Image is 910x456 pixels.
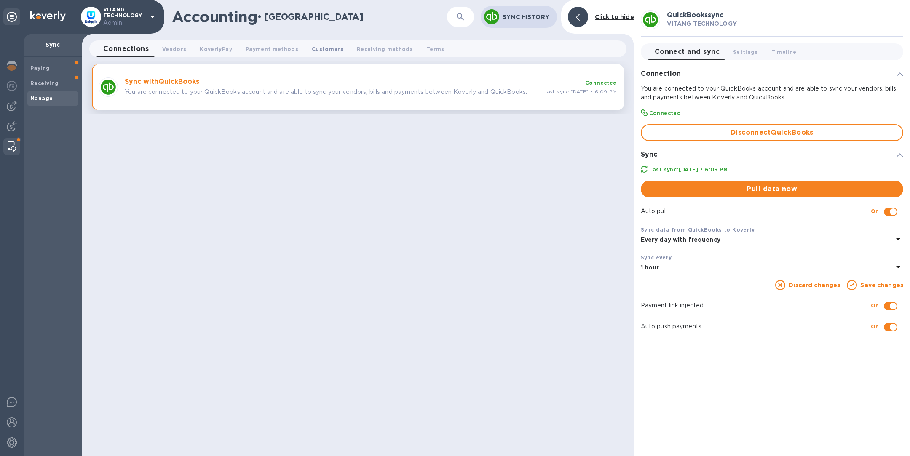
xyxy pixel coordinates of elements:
div: Connection [641,67,903,81]
b: Manage [30,95,53,101]
p: You are connected to your QuickBooks account and are able to sync your vendors, bills and payment... [125,88,537,96]
b: VITANG TECHNOLOGY [667,20,737,27]
img: Logo [30,11,66,21]
b: On [871,323,879,330]
span: Settings [733,48,758,56]
span: Connections [103,43,149,55]
p: VITANG TECHNOLOGY [103,7,145,27]
p: Auto pull [641,207,871,216]
span: Receiving methods [357,45,413,53]
b: Sync every [641,254,672,261]
span: Last sync: [DATE] • 6:09 PM [543,88,617,95]
button: DisconnectQuickBooks [641,124,903,141]
b: Last sync: [DATE] • 6:09 PM [649,166,728,173]
b: Sync data from QuickBooks to Koverly [641,227,755,233]
p: Payment link injected [641,301,871,310]
p: Sync History [503,13,550,21]
span: Timeline [771,48,797,56]
b: Connected [585,80,617,86]
h3: Sync [641,151,657,159]
a: Discard changes [789,282,840,288]
p: Sync [30,40,75,49]
h1: Accounting [172,8,257,26]
h3: Connection [641,70,681,78]
b: Receiving [30,80,59,86]
button: Pull data now [641,181,903,197]
h2: • [GEOGRAPHIC_DATA] [257,11,364,22]
b: Click to hide [595,13,634,20]
span: Vendors [162,45,186,53]
b: On [871,208,879,214]
p: Auto push payments [641,322,871,331]
span: Connect and sync [655,46,720,58]
b: QuickBooks sync [667,11,723,19]
div: Sync [641,148,903,162]
span: Payment methods [246,45,298,53]
b: On [871,302,879,309]
b: Connected [649,110,681,116]
span: Pull data now [648,184,897,194]
p: You are connected to your QuickBooks account and are able to sync your vendors, bills and payment... [641,84,903,102]
span: Disconnect QuickBooks [648,128,896,138]
b: Sync with QuickBooks [125,77,199,85]
b: Every day with frequency [641,236,720,243]
p: Admin [103,19,145,27]
img: Foreign exchange [7,81,17,91]
a: Save changes [860,282,903,288]
b: 1 hour [641,264,659,271]
b: Paying [30,65,50,71]
div: Unpin categories [3,8,20,25]
span: Terms [426,45,444,53]
span: Customers [312,45,343,53]
span: KoverlyPay [200,45,232,53]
